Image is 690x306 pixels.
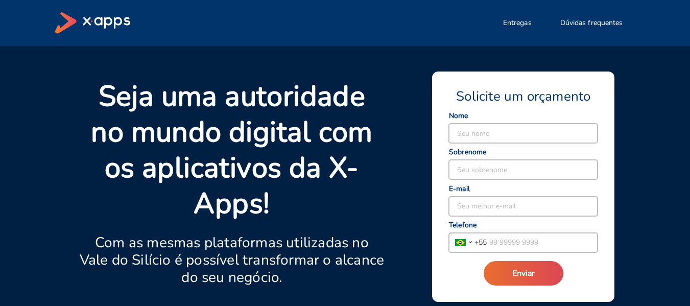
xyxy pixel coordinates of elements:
[456,88,590,105] span: Solicite um orçamento
[449,160,598,179] input: Seu sobrenome
[80,234,385,286] p: Com as mesmas plataformas utilizadas no Vale do Silício é possível transformar o alcance do seu n...
[512,268,535,279] span: Enviar
[484,261,563,286] button: Enviar
[548,13,635,33] button: Dúvidas frequentes
[491,13,544,33] button: Entregas
[474,237,487,248] span: + 55
[487,233,598,252] input: 99 99999 9999
[449,124,598,143] input: Seu nome
[449,197,598,216] input: Seu melhor e-mail
[560,18,623,28] span: Dúvidas frequentes
[503,18,532,28] span: Entregas
[80,79,385,222] p: Seja uma autoridade no mundo digital com os aplicativos da X-Apps!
